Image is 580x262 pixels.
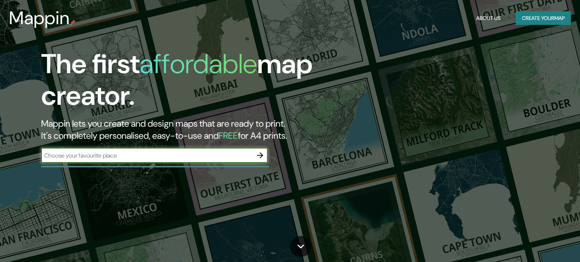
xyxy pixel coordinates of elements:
button: Create yourmap [516,11,571,25]
h3: Mappin [9,8,70,29]
h5: FREE [219,130,238,141]
h1: affordable [140,46,257,81]
input: Choose your favourite place [41,151,253,160]
h2: Mappin lets you create and design maps that are ready to print. It's completely personalised, eas... [41,118,331,142]
h1: The first map creator. [41,48,331,118]
img: mappin-pin [70,20,76,26]
button: About Us [473,11,504,25]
